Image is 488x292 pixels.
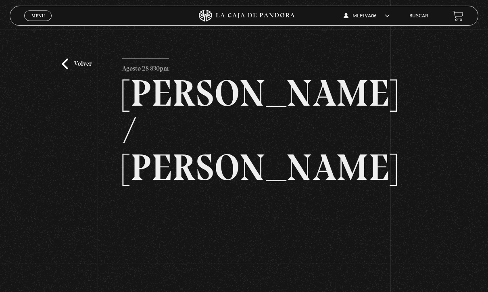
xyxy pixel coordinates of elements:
[29,20,48,26] span: Cerrar
[122,58,169,75] p: Agosto 28 830pm
[62,58,92,69] a: Volver
[344,14,390,19] span: mleiva06
[453,10,463,21] a: View your shopping cart
[122,75,366,186] h2: [PERSON_NAME] / [PERSON_NAME]
[409,14,428,19] a: Buscar
[31,13,45,18] span: Menu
